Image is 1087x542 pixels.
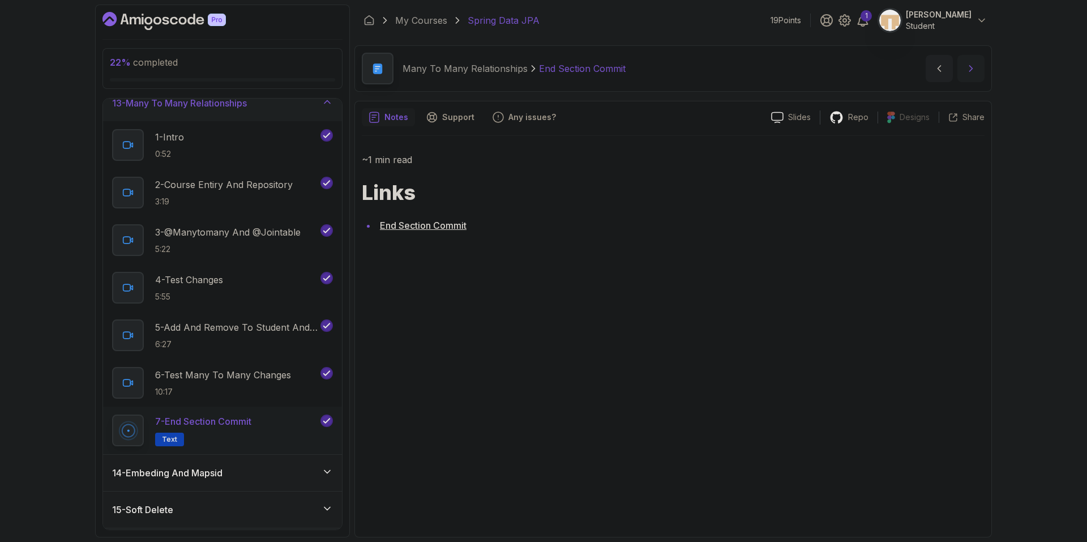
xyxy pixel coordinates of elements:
[112,129,333,161] button: 1-Intro0:52
[155,244,301,255] p: 5:22
[486,108,563,126] button: Feedback button
[906,9,972,20] p: [PERSON_NAME]
[900,112,930,123] p: Designs
[103,492,342,528] button: 15-Soft Delete
[103,455,342,491] button: 14-Embeding And Mapsid
[155,130,184,144] p: 1 - Intro
[362,152,985,168] p: ~1 min read
[848,112,868,123] p: Repo
[403,62,528,75] p: Many To Many Relationships
[112,503,173,517] h3: 15 - Soft Delete
[539,62,626,75] p: End Section Commit
[112,466,222,480] h3: 14 - Embeding And Mapsid
[879,10,901,31] img: user profile image
[112,272,333,304] button: 4-Test Changes5:55
[155,339,318,350] p: 6:27
[363,15,375,26] a: Dashboard
[110,57,178,68] span: completed
[155,196,293,207] p: 3:19
[155,321,318,334] p: 5 - Add And Remove To Student And Course Sets
[380,220,467,231] a: End Section Commit
[468,14,540,27] p: Spring Data JPA
[861,10,872,22] div: 1
[856,14,870,27] a: 1
[771,15,801,26] p: 19 Points
[112,96,247,110] h3: 13 - Many To Many Relationships
[155,368,291,382] p: 6 - Test Many To Many Changes
[102,12,252,30] a: Dashboard
[112,177,333,208] button: 2-Course Entiry And Repository3:19
[362,181,985,204] h1: Links
[442,112,474,123] p: Support
[788,112,811,123] p: Slides
[762,112,820,123] a: Slides
[820,110,878,125] a: Repo
[906,20,972,32] p: Student
[103,85,342,121] button: 13-Many To Many Relationships
[162,435,177,444] span: Text
[155,386,291,398] p: 10:17
[112,415,333,446] button: 7-End Section CommitText
[155,291,223,302] p: 5:55
[155,415,251,428] p: 7 - End Section Commit
[384,112,408,123] p: Notes
[957,55,985,82] button: next content
[939,112,985,123] button: Share
[508,112,556,123] p: Any issues?
[155,273,223,287] p: 4 - Test Changes
[926,55,953,82] button: previous content
[395,14,447,27] a: My Courses
[112,224,333,256] button: 3-@Manytomany And @Jointable5:22
[362,108,415,126] button: notes button
[112,319,333,351] button: 5-Add And Remove To Student And Course Sets6:27
[155,178,293,191] p: 2 - Course Entiry And Repository
[879,9,987,32] button: user profile image[PERSON_NAME]Student
[420,108,481,126] button: Support button
[110,57,131,68] span: 22 %
[112,367,333,399] button: 6-Test Many To Many Changes10:17
[155,225,301,239] p: 3 - @Manytomany And @Jointable
[962,112,985,123] p: Share
[155,148,184,160] p: 0:52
